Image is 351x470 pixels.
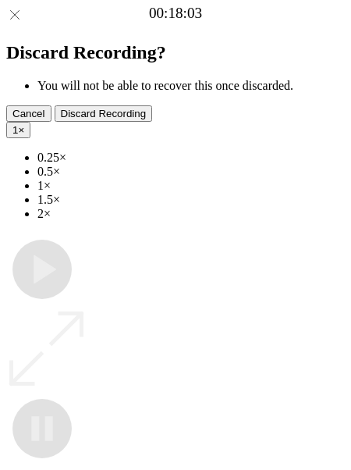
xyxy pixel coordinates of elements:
[149,5,202,22] a: 00:18:03
[37,193,345,207] li: 1.5×
[6,42,345,63] h2: Discard Recording?
[6,122,30,138] button: 1×
[37,207,345,221] li: 2×
[37,179,345,193] li: 1×
[12,124,18,136] span: 1
[55,105,153,122] button: Discard Recording
[37,151,345,165] li: 0.25×
[37,165,345,179] li: 0.5×
[37,79,345,93] li: You will not be able to recover this once discarded.
[6,105,51,122] button: Cancel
